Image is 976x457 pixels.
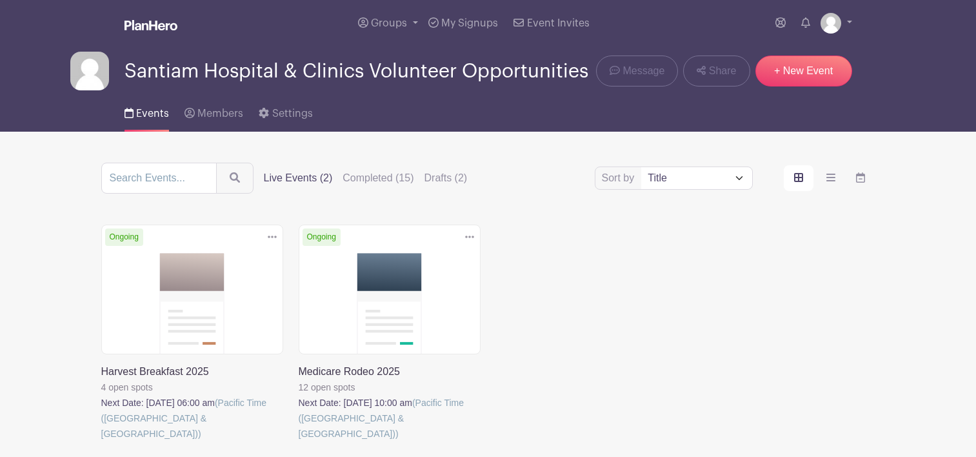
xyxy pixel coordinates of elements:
span: Santiam Hospital & Clinics Volunteer Opportunities [124,61,588,82]
label: Drafts (2) [424,170,468,186]
div: order and view [784,165,875,191]
a: Members [184,90,243,132]
img: logo_white-6c42ec7e38ccf1d336a20a19083b03d10ae64f83f12c07503d8b9e83406b4c7d.svg [124,20,177,30]
a: Events [124,90,169,132]
a: + New Event [755,56,852,86]
span: Share [709,63,737,79]
span: Settings [272,108,313,119]
a: Share [683,56,750,86]
span: Event Invites [527,18,590,28]
span: Message [622,63,664,79]
label: Completed (15) [343,170,413,186]
span: Events [136,108,169,119]
span: My Signups [441,18,498,28]
img: default-ce2991bfa6775e67f084385cd625a349d9dcbb7a52a09fb2fda1e96e2d18dcdb.png [70,52,109,90]
label: Live Events (2) [264,170,333,186]
span: Members [197,108,243,119]
img: default-ce2991bfa6775e67f084385cd625a349d9dcbb7a52a09fb2fda1e96e2d18dcdb.png [821,13,841,34]
input: Search Events... [101,163,217,194]
span: Groups [371,18,407,28]
label: Sort by [602,170,639,186]
div: filters [264,170,468,186]
a: Message [596,56,678,86]
a: Settings [259,90,312,132]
